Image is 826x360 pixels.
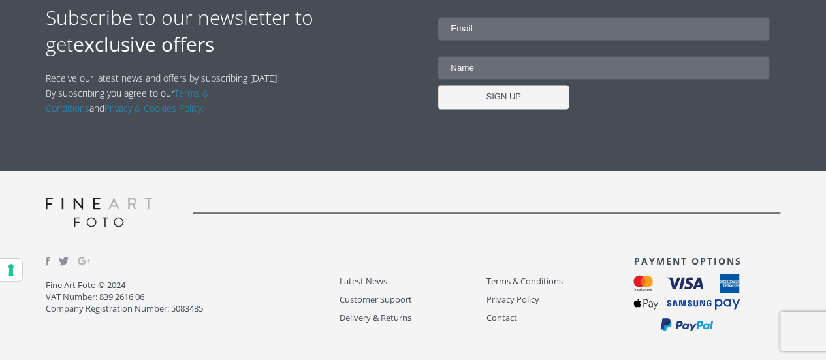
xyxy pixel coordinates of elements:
a: Privacy & Cookies Policy. [104,102,204,114]
a: Terms & Conditions [486,273,633,288]
h3: PAYMENT OPTIONS [633,254,780,267]
a: Privacy Policy [486,291,633,306]
img: Google_Plus.svg [78,254,91,267]
img: facebook.svg [46,257,50,265]
input: Email [438,17,769,40]
a: Latest News [340,273,486,288]
a: Delivery & Returns [340,310,486,325]
img: logo-grey.svg [46,197,153,227]
a: Customer Support [340,291,486,306]
p: Fine Art Foto © 2024 VAT Number: 839 2616 06 Company Registration Number: 5083485 [46,278,340,314]
img: twitter.svg [59,257,69,265]
p: Receive our latest news and offers by subscribing [DATE]! By subscribing you agree to our and [46,71,286,116]
h2: Subscribe to our newsletter to get [46,4,413,57]
a: Contact [486,310,633,325]
input: SIGN UP [438,85,569,109]
a: Terms & Conditions [46,87,209,114]
input: Name [438,56,769,79]
img: payment_options.svg [633,273,740,332]
strong: exclusive offers [73,31,214,57]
